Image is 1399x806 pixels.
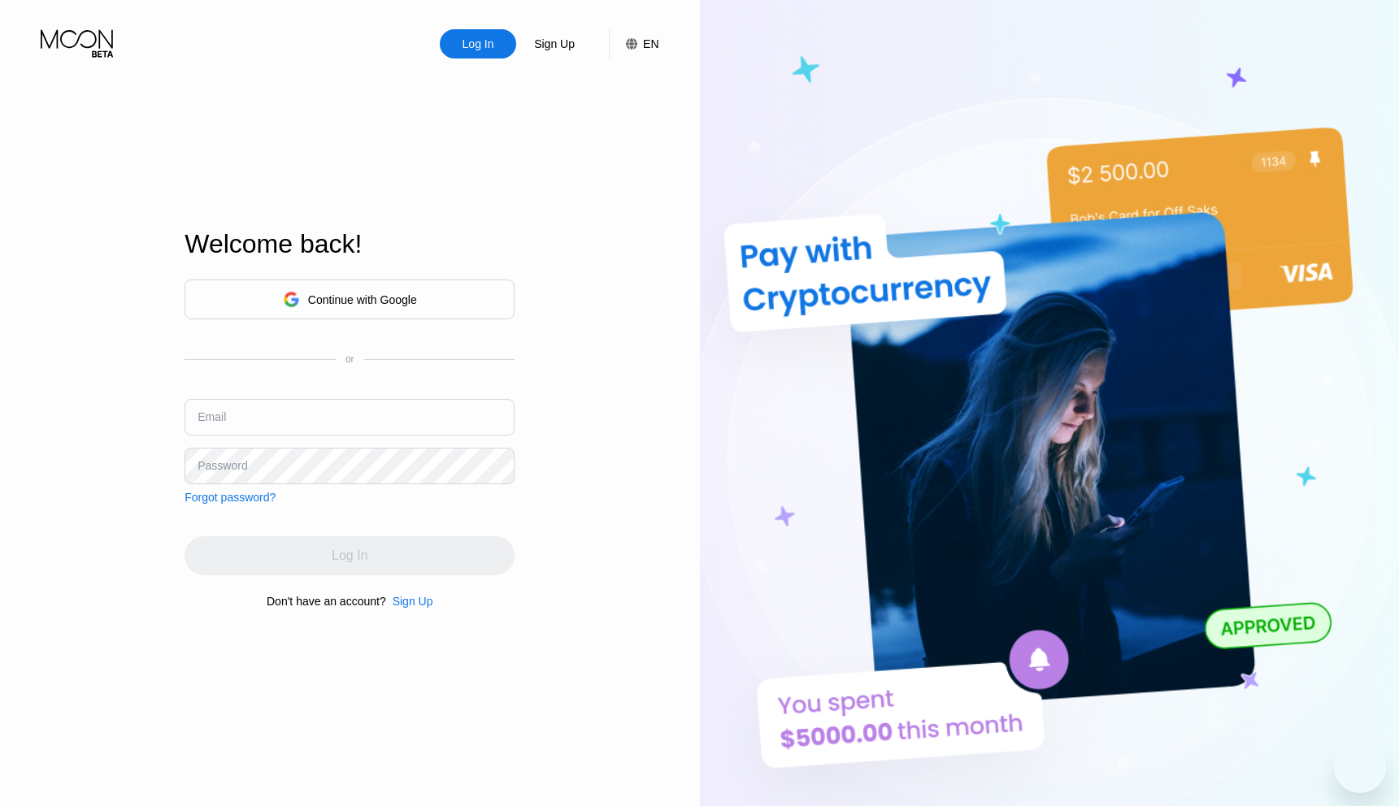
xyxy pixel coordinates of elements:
div: Forgot password? [185,491,276,504]
div: Continue with Google [308,293,417,306]
div: Welcome back! [185,229,515,259]
div: Don't have an account? [267,595,386,608]
iframe: Button to launch messaging window [1334,741,1386,793]
div: Sign Up [386,595,433,608]
div: Password [198,459,247,472]
div: Sign Up [532,36,576,52]
div: Log In [440,29,516,58]
div: Email [198,410,226,423]
div: EN [643,37,658,50]
div: or [345,353,354,365]
div: Sign Up [516,29,593,58]
div: Sign Up [393,595,433,608]
div: Continue with Google [185,279,515,319]
div: EN [609,29,658,58]
div: Log In [461,36,496,52]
